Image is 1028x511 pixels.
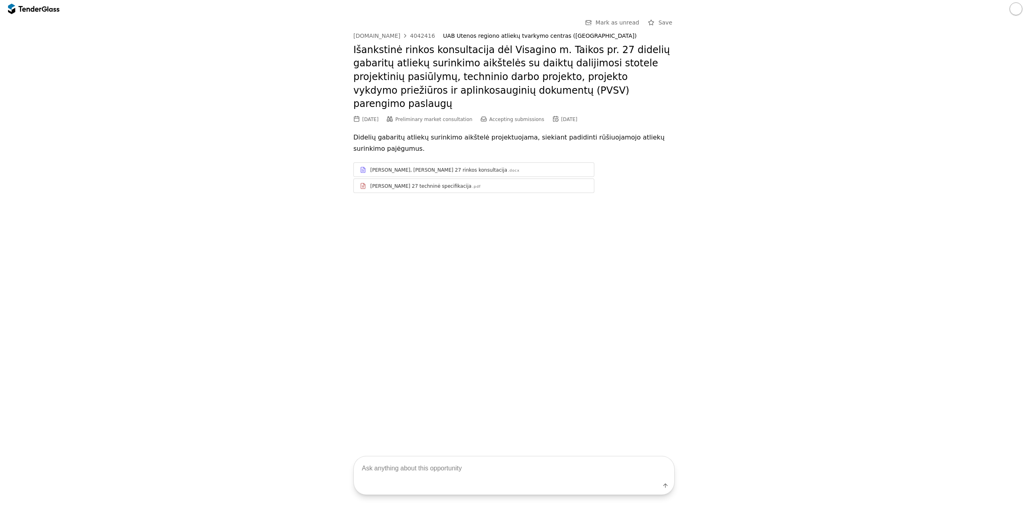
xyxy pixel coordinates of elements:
[370,167,507,173] div: [PERSON_NAME], [PERSON_NAME] 27 rinkos konsultacija
[583,18,642,28] button: Mark as unread
[353,43,675,111] h2: Išankstinė rinkos konsultacija dėl Visagino m. Taikos pr. 27 didelių gabaritų atliekų surinkimo a...
[472,184,481,189] div: .pdf
[443,33,666,39] div: UAB Utenos regiono atliekų tvarkymo centras ([GEOGRAPHIC_DATA])
[362,117,379,122] div: [DATE]
[353,33,400,39] div: [DOMAIN_NAME]
[353,33,435,39] a: [DOMAIN_NAME]4042416
[410,33,435,39] div: 4042416
[489,117,544,122] span: Accepting submissions
[596,19,639,26] span: Mark as unread
[353,162,594,177] a: [PERSON_NAME], [PERSON_NAME] 27 rinkos konsultacija.docx
[370,183,471,189] div: [PERSON_NAME] 27 techninė specifikacija
[396,117,473,122] span: Preliminary market consultation
[659,19,672,26] span: Save
[646,18,675,28] button: Save
[508,168,520,173] div: .docx
[353,179,594,193] a: [PERSON_NAME] 27 techninė specifikacija.pdf
[561,117,577,122] div: [DATE]
[353,132,675,154] p: Didelių gabaritų atliekų surinkimo aikštelė projektuojama, siekiant padidinti rūšiuojamojo atliek...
